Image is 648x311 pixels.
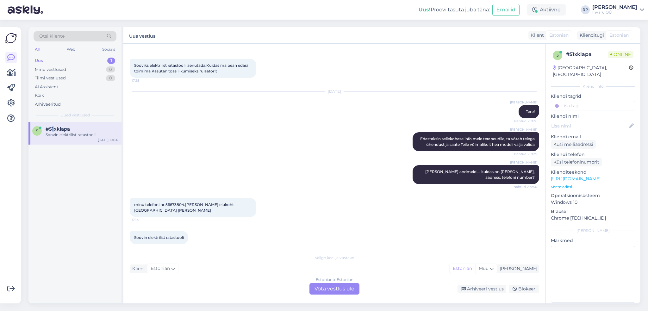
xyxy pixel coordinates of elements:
div: [PERSON_NAME] [497,265,537,272]
div: Uus [35,58,43,64]
div: [GEOGRAPHIC_DATA], [GEOGRAPHIC_DATA] [553,65,629,78]
p: Brauser [551,208,635,215]
p: Operatsioonisüsteem [551,192,635,199]
div: Blokeeri [509,285,539,293]
p: Kliendi tag'id [551,93,635,100]
div: AI Assistent [35,84,58,90]
span: Sooviks elektrilist ratastooli laenutada.Kuidas ma pean edasi toimima.Kasutan toas liikumiseks ru... [134,63,249,73]
p: Klienditeekond [551,169,635,176]
div: Socials [101,45,116,53]
div: All [34,45,41,53]
div: Estonian [450,264,475,273]
div: Tiimi vestlused [35,75,66,81]
div: Valige keel ja vastake [130,255,539,261]
p: Chrome [TECHNICAL_ID] [551,215,635,221]
div: Küsi telefoninumbrit [551,158,602,166]
div: [DATE] 19:04 [98,138,118,142]
a: [PERSON_NAME]Invaru OÜ [592,5,644,15]
span: 5 [557,53,559,58]
span: [PERSON_NAME] andmeid ... kuidas on [PERSON_NAME], aadress, telefoni number? [425,169,536,180]
p: Vaata edasi ... [551,184,635,190]
span: Uued vestlused [60,112,90,118]
span: Otsi kliente [39,33,65,40]
div: Küsi meiliaadressi [551,140,596,149]
a: [URL][DOMAIN_NAME] [551,176,601,182]
div: # 51xklapa [566,51,608,58]
span: Online [608,51,633,58]
img: Askly Logo [5,32,17,44]
span: Nähtud ✓ 9:39 [514,152,537,156]
div: 1 [107,58,115,64]
span: #51xklapa [46,126,70,132]
p: Windows 10 [551,199,635,206]
span: Estonian [549,32,569,39]
p: Kliendi email [551,134,635,140]
p: Märkmed [551,237,635,244]
div: Võta vestlus üle [309,283,359,295]
div: 0 [106,66,115,73]
div: Web [65,45,77,53]
span: 19:04 [132,245,155,249]
div: 0 [106,75,115,81]
span: minu telefoni nr.56673804.[PERSON_NAME] elukoht [GEOGRAPHIC_DATA] [PERSON_NAME] [134,202,235,213]
div: Soovin elektrilist ratastooli [46,132,118,138]
div: Arhiveeritud [35,101,61,108]
p: Kliendi nimi [551,113,635,120]
div: Invaru OÜ [592,10,637,15]
div: Kõik [35,92,44,99]
div: Kliendi info [551,84,635,89]
span: [PERSON_NAME] [510,127,537,132]
div: Minu vestlused [35,66,66,73]
div: [DATE] [130,89,539,94]
span: Tere! [526,109,535,114]
input: Lisa tag [551,101,635,110]
span: 17:14 [132,217,155,222]
div: Proovi tasuta juba täna: [419,6,490,14]
div: Arhiveeri vestlus [458,285,506,293]
div: [PERSON_NAME] [592,5,637,10]
div: Aktiivne [527,4,566,16]
div: Klient [130,265,145,272]
span: 5 [36,128,38,133]
div: Klient [528,32,544,39]
span: Nähtud ✓ 9:40 [514,184,537,189]
span: Muu [479,265,489,271]
span: 17:25 [132,78,155,83]
span: Edastaksin sellekohase info meie terapeudile, ta võtab teiega ühendust ja saate Teile võimalikult... [420,136,536,147]
span: Estonian [151,265,170,272]
p: Kliendi telefon [551,151,635,158]
label: Uus vestlus [129,31,155,40]
b: Uus! [419,7,431,13]
span: Soovin elektrilist ratastooli [134,235,184,240]
span: Nähtud ✓ 9:38 [514,119,537,123]
div: [PERSON_NAME] [551,228,635,233]
span: [PERSON_NAME] [510,100,537,105]
div: Klienditugi [577,32,604,39]
span: [PERSON_NAME] [510,160,537,165]
div: Estonian to Estonian [316,277,353,283]
button: Emailid [492,4,520,16]
span: Estonian [609,32,629,39]
div: RP [581,5,590,14]
input: Lisa nimi [551,122,628,129]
